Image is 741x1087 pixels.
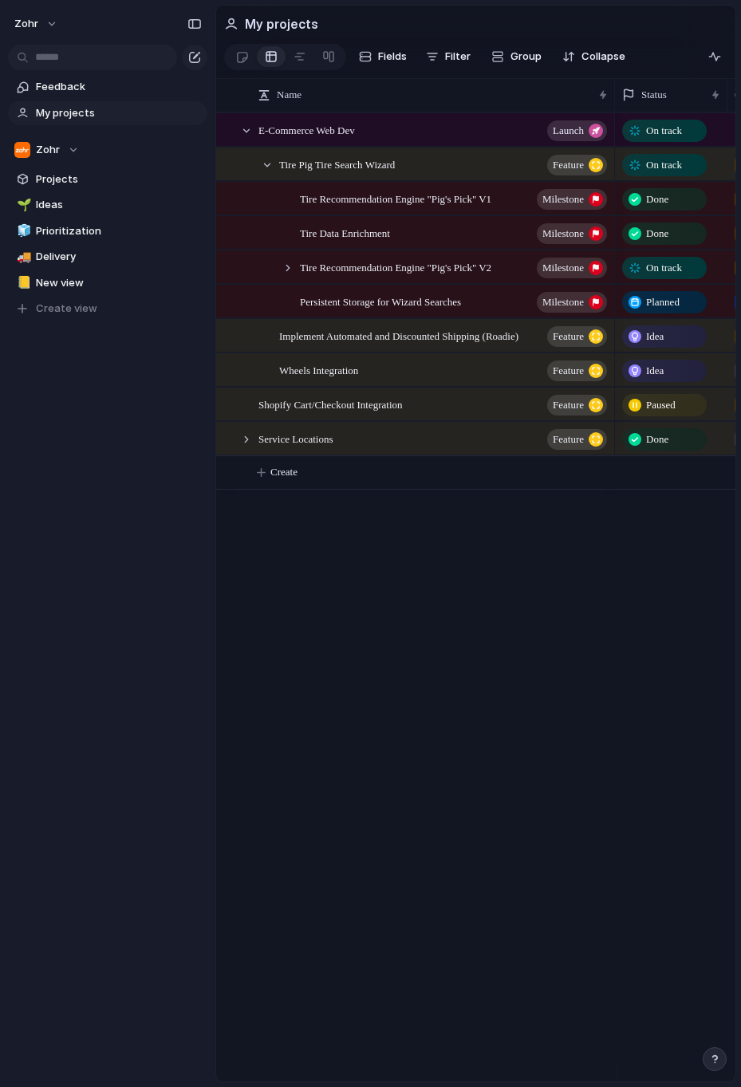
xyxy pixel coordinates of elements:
[581,49,625,65] span: Collapse
[8,245,207,269] a: 🚚Delivery
[646,329,664,345] span: Idea
[8,193,207,217] a: 🌱Ideas
[14,275,30,291] button: 📒
[553,428,584,451] span: Feature
[17,248,28,266] div: 🚚
[378,49,407,65] span: Fields
[483,44,550,69] button: Group
[36,171,202,187] span: Projects
[14,197,30,213] button: 🌱
[277,87,302,103] span: Name
[36,301,97,317] span: Create view
[537,258,607,278] button: Milestone
[542,257,584,279] span: Milestone
[537,189,607,210] button: Milestone
[14,16,38,32] span: zohr
[8,75,207,99] a: Feedback
[258,395,403,413] span: Shopify Cart/Checkout Integration
[547,395,607,416] button: Feature
[300,223,390,242] span: Tire Data Enrichment
[14,223,30,239] button: 🧊
[510,49,542,65] span: Group
[17,222,28,240] div: 🧊
[547,120,607,141] button: launch
[553,394,584,416] span: Feature
[279,360,358,379] span: Wheels Integration
[547,429,607,450] button: Feature
[553,325,584,348] span: Feature
[542,291,584,313] span: Milestone
[646,397,676,413] span: Paused
[7,11,66,37] button: zohr
[420,44,477,69] button: Filter
[36,105,202,121] span: My projects
[547,155,607,175] button: Feature
[300,292,461,310] span: Persistent Storage for Wizard Searches
[537,292,607,313] button: Milestone
[36,249,202,265] span: Delivery
[8,167,207,191] a: Projects
[8,271,207,295] a: 📒New view
[646,157,682,173] span: On track
[646,431,668,447] span: Done
[553,360,584,382] span: Feature
[646,226,668,242] span: Done
[14,249,30,265] button: 🚚
[353,44,413,69] button: Fields
[641,87,667,103] span: Status
[258,429,333,447] span: Service Locations
[547,360,607,381] button: Feature
[646,260,682,276] span: On track
[300,258,491,276] span: Tire Recommendation Engine "Pig's Pick" V2
[17,196,28,215] div: 🌱
[36,223,202,239] span: Prioritization
[646,363,664,379] span: Idea
[445,49,471,65] span: Filter
[8,101,207,125] a: My projects
[36,79,202,95] span: Feedback
[537,223,607,244] button: Milestone
[258,120,355,139] span: E-Commerce Web Dev
[646,123,682,139] span: On track
[270,464,298,480] span: Create
[36,197,202,213] span: Ideas
[8,138,207,162] button: Zohr
[542,223,584,245] span: Milestone
[36,142,60,158] span: Zohr
[8,219,207,243] a: 🧊Prioritization
[17,274,28,292] div: 📒
[300,189,491,207] span: Tire Recommendation Engine "Pig's Pick" V1
[245,14,318,33] h2: My projects
[553,154,584,176] span: Feature
[542,188,584,211] span: Milestone
[646,191,668,207] span: Done
[279,326,518,345] span: Implement Automated and Discounted Shipping (Roadie)
[279,155,395,173] span: Tire Pig Tire Search Wizard
[8,297,207,321] button: Create view
[553,120,584,142] span: launch
[547,326,607,347] button: Feature
[556,44,632,69] button: Collapse
[36,275,202,291] span: New view
[646,294,680,310] span: Planned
